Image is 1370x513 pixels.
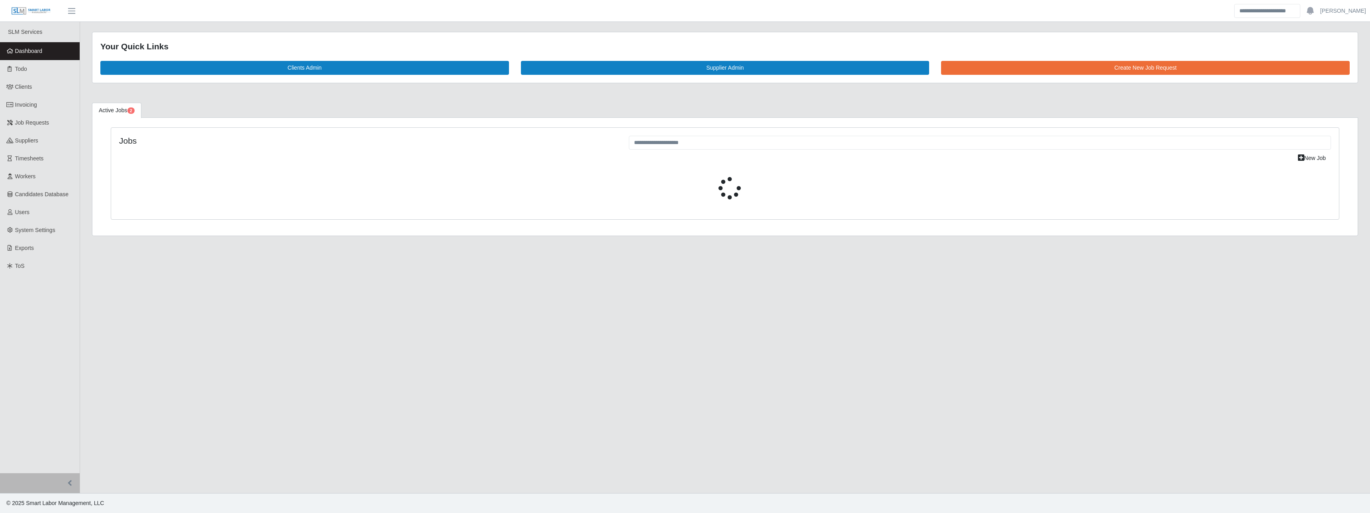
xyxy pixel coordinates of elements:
[15,84,32,90] span: Clients
[92,103,141,118] a: Active Jobs
[100,61,509,75] a: Clients Admin
[15,173,36,179] span: Workers
[15,48,43,54] span: Dashboard
[15,66,27,72] span: Todo
[15,245,34,251] span: Exports
[15,119,49,126] span: Job Requests
[15,101,37,108] span: Invoicing
[1293,151,1331,165] a: New Job
[8,29,42,35] span: SLM Services
[127,107,135,114] span: Pending Jobs
[15,227,55,233] span: System Settings
[15,155,44,162] span: Timesheets
[100,40,1350,53] div: Your Quick Links
[6,500,104,506] span: © 2025 Smart Labor Management, LLC
[521,61,930,75] a: Supplier Admin
[15,263,25,269] span: ToS
[15,137,38,144] span: Suppliers
[15,191,69,197] span: Candidates Database
[1234,4,1300,18] input: Search
[941,61,1350,75] a: Create New Job Request
[11,7,51,16] img: SLM Logo
[1320,7,1366,15] a: [PERSON_NAME]
[15,209,30,215] span: Users
[119,136,617,146] h4: Jobs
